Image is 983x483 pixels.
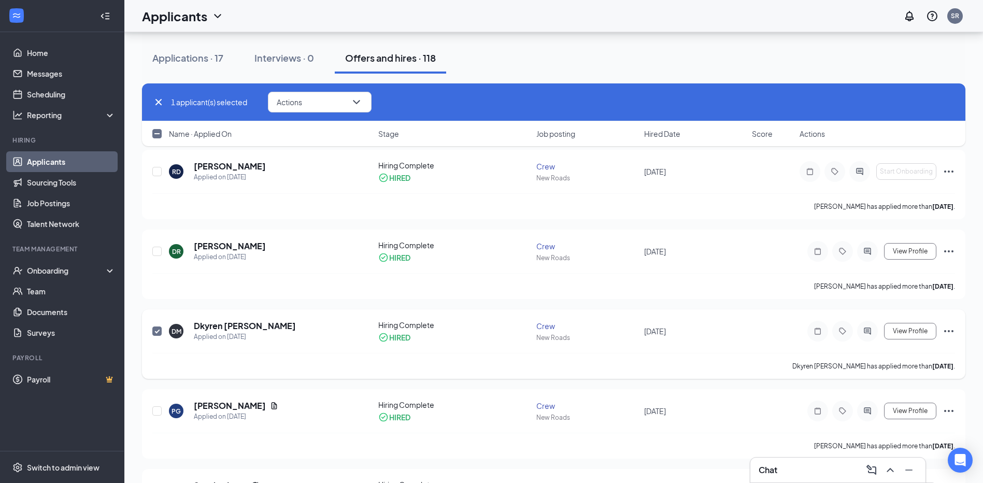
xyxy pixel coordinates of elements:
[378,173,389,183] svg: CheckmarkCircle
[884,464,896,476] svg: ChevronUp
[536,174,638,182] div: New Roads
[171,96,247,108] span: 1 applicant(s) selected
[943,325,955,337] svg: Ellipses
[27,369,116,390] a: PayrollCrown
[853,167,866,176] svg: ActiveChat
[345,51,436,64] div: Offers and hires · 118
[932,442,953,450] b: [DATE]
[172,327,181,336] div: DM
[270,402,278,410] svg: Document
[152,96,165,108] svg: Cross
[644,406,666,416] span: [DATE]
[814,442,955,450] p: [PERSON_NAME] has applied more than .
[814,202,955,211] p: [PERSON_NAME] has applied more than .
[536,253,638,262] div: New Roads
[536,333,638,342] div: New Roads
[943,165,955,178] svg: Ellipses
[536,321,638,331] div: Crew
[27,110,116,120] div: Reporting
[536,413,638,422] div: New Roads
[27,281,116,302] a: Team
[152,51,223,64] div: Applications · 17
[865,464,878,476] svg: ComposeMessage
[12,136,113,145] div: Hiring
[27,214,116,234] a: Talent Network
[932,282,953,290] b: [DATE]
[836,247,849,255] svg: Tag
[943,405,955,417] svg: Ellipses
[903,10,916,22] svg: Notifications
[804,167,816,176] svg: Note
[27,172,116,193] a: Sourcing Tools
[378,129,399,139] span: Stage
[644,326,666,336] span: [DATE]
[836,327,849,335] svg: Tag
[12,245,113,253] div: Team Management
[752,129,773,139] span: Score
[172,167,181,176] div: RD
[27,302,116,322] a: Documents
[884,323,936,339] button: View Profile
[211,10,224,22] svg: ChevronDown
[951,11,959,20] div: SR
[792,362,955,371] p: Dkyren [PERSON_NAME] has applied more than .
[194,172,266,182] div: Applied on [DATE]
[861,407,874,415] svg: ActiveChat
[12,462,23,473] svg: Settings
[27,462,99,473] div: Switch to admin view
[194,252,266,262] div: Applied on [DATE]
[903,464,915,476] svg: Minimize
[27,265,107,276] div: Onboarding
[882,462,899,478] button: ChevronUp
[378,252,389,263] svg: CheckmarkCircle
[829,167,841,176] svg: Tag
[172,247,181,256] div: DR
[759,464,777,476] h3: Chat
[932,362,953,370] b: [DATE]
[12,353,113,362] div: Payroll
[861,327,874,335] svg: ActiveChat
[378,400,531,410] div: Hiring Complete
[536,241,638,251] div: Crew
[378,412,389,422] svg: CheckmarkCircle
[378,160,531,171] div: Hiring Complete
[194,332,296,342] div: Applied on [DATE]
[378,240,531,250] div: Hiring Complete
[142,7,207,25] h1: Applicants
[194,240,266,252] h5: [PERSON_NAME]
[876,163,936,180] button: Start Onboarding
[893,248,928,255] span: View Profile
[811,407,824,415] svg: Note
[536,129,575,139] span: Job posting
[932,203,953,210] b: [DATE]
[169,129,232,139] span: Name · Applied On
[389,252,410,263] div: HIRED
[893,328,928,335] span: View Profile
[811,327,824,335] svg: Note
[350,96,363,108] svg: ChevronDown
[27,84,116,105] a: Scheduling
[880,168,933,175] span: Start Onboarding
[389,412,410,422] div: HIRED
[254,51,314,64] div: Interviews · 0
[11,10,22,21] svg: WorkstreamLogo
[194,400,266,411] h5: [PERSON_NAME]
[536,401,638,411] div: Crew
[644,247,666,256] span: [DATE]
[27,63,116,84] a: Messages
[943,245,955,258] svg: Ellipses
[800,129,825,139] span: Actions
[644,167,666,176] span: [DATE]
[194,161,266,172] h5: [PERSON_NAME]
[194,411,278,422] div: Applied on [DATE]
[12,265,23,276] svg: UserCheck
[884,403,936,419] button: View Profile
[884,243,936,260] button: View Profile
[27,42,116,63] a: Home
[12,110,23,120] svg: Analysis
[378,332,389,343] svg: CheckmarkCircle
[27,151,116,172] a: Applicants
[948,448,973,473] div: Open Intercom Messenger
[389,173,410,183] div: HIRED
[277,98,302,106] span: Actions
